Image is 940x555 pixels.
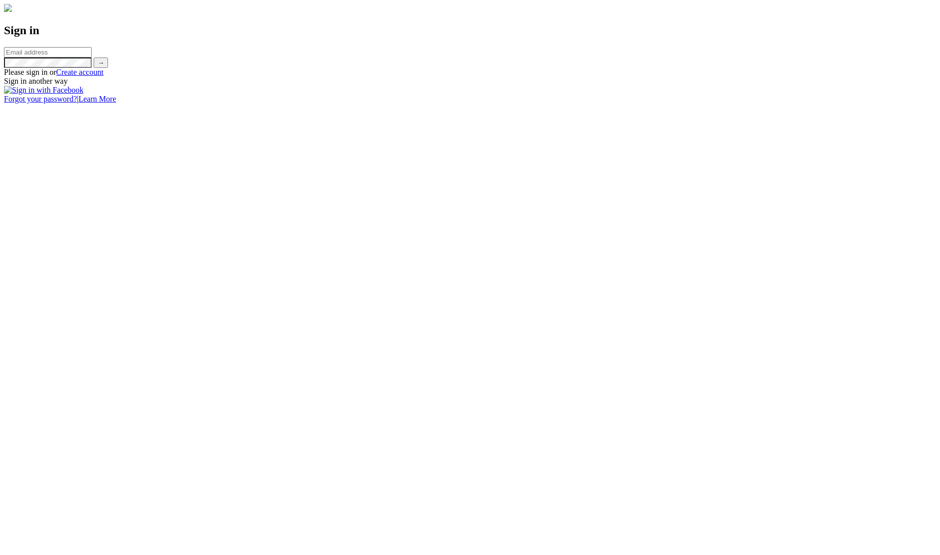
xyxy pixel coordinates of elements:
input: → [94,57,108,68]
div: | [4,95,936,104]
a: Forgot your password? [4,95,77,103]
a: Create account [56,68,104,76]
input: Email address [4,47,92,57]
div: Sign in another way [4,77,936,86]
img: Sign in with Facebook [4,86,83,95]
div: Please sign in or [4,68,936,77]
img: logo-b2d506d5c7f0ca2854219dd0584f2616e84f4e96f0d854fc34cf3f76b77905f8.svg [4,4,12,12]
h2: Sign in [4,24,936,37]
a: Learn More [78,95,116,103]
